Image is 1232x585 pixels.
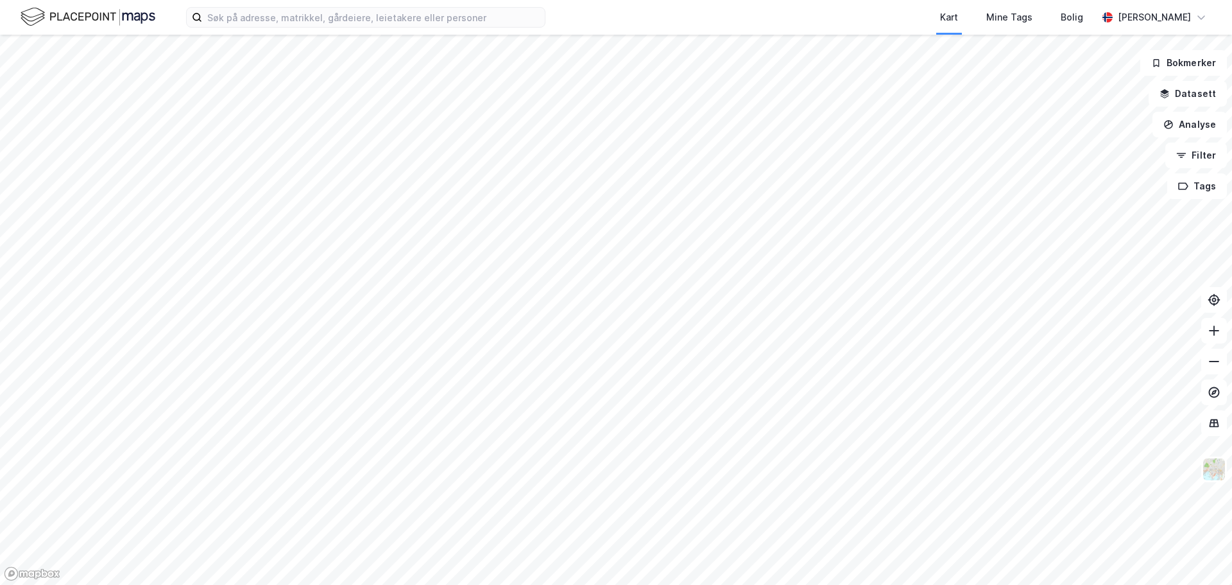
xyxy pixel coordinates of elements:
div: Kart [940,10,958,25]
div: Bolig [1061,10,1083,25]
input: Søk på adresse, matrikkel, gårdeiere, leietakere eller personer [202,8,545,27]
div: [PERSON_NAME] [1118,10,1191,25]
iframe: Chat Widget [1168,523,1232,585]
div: Mine Tags [986,10,1032,25]
img: logo.f888ab2527a4732fd821a326f86c7f29.svg [21,6,155,28]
